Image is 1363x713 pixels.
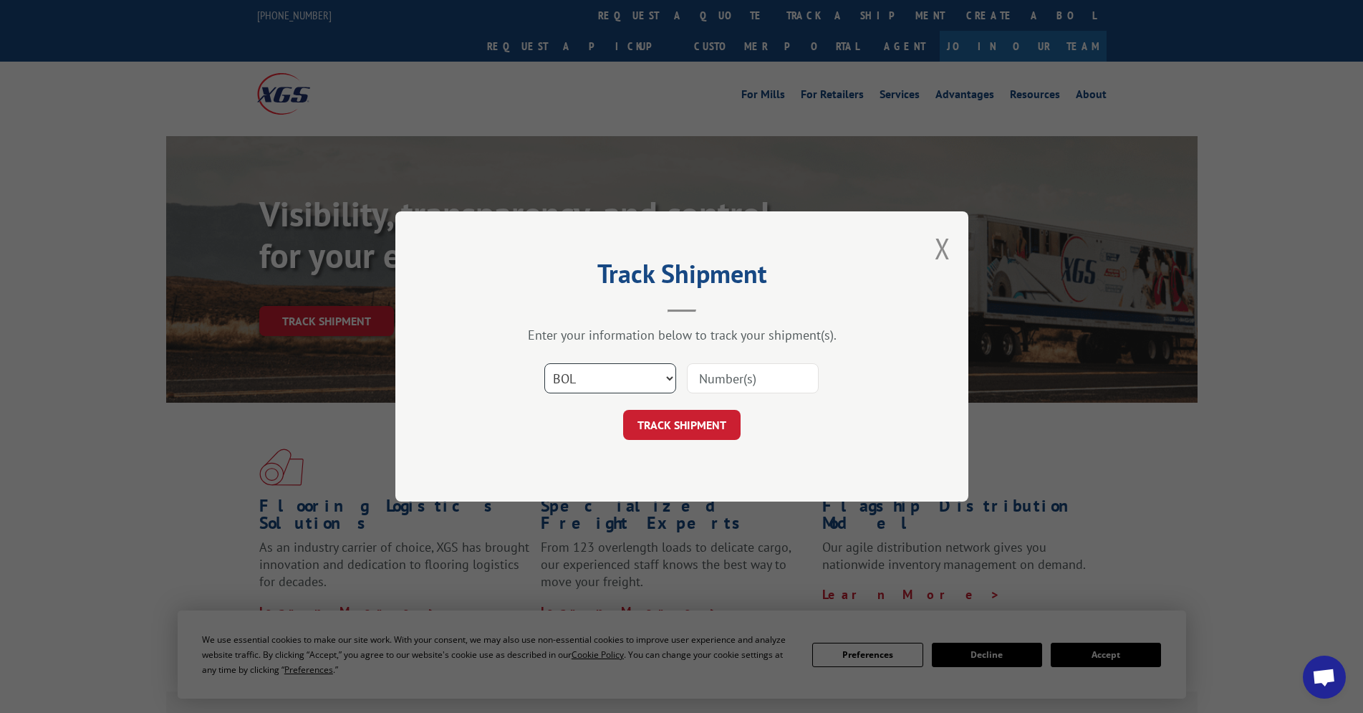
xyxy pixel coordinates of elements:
a: Open chat [1303,656,1346,699]
button: TRACK SHIPMENT [623,410,741,440]
input: Number(s) [687,363,819,393]
h2: Track Shipment [467,264,897,291]
div: Enter your information below to track your shipment(s). [467,327,897,343]
button: Close modal [935,229,950,267]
